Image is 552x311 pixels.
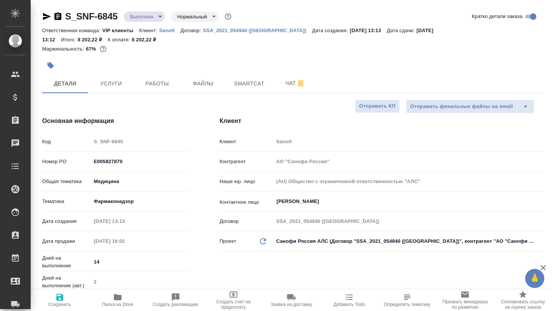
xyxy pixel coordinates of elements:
[42,12,51,21] button: Скопировать ссылку для ЯМессенджера
[132,37,162,43] p: 8 202,22 ₽
[171,11,219,22] div: Выполнен
[209,299,258,310] span: Создать счет на предоплату
[91,195,189,208] div: Фармаконадзор
[220,218,274,225] p: Договор
[146,290,204,311] button: Создать рекламацию
[42,237,91,245] p: Дата продажи
[91,276,189,287] input: Пустое поле
[274,136,544,147] input: Пустое поле
[42,46,86,52] p: Маржинальность:
[203,27,312,33] a: SSA_2021_054940 ([GEOGRAPHIC_DATA])
[159,28,181,33] p: Sanofi
[220,237,237,245] p: Проект
[89,290,146,311] button: Папка на Drive
[333,302,365,307] span: Добавить Todo
[274,235,544,248] div: Санофи Россия АЛС (Договор "SSA_2021_054940 ([GEOGRAPHIC_DATA])", контрагент "АО "Санофи Россия"")
[320,290,378,311] button: Добавить Todo
[102,302,133,307] span: Папка на Drive
[525,269,544,288] button: 🙏
[494,290,552,311] button: Скопировать ссылку на оценку заказа
[185,79,222,88] span: Файлы
[42,198,91,205] p: Тематика
[91,216,158,227] input: Пустое поле
[61,37,77,43] p: Итого:
[42,254,91,270] p: Дней на выполнение
[296,79,305,88] svg: Отписаться
[139,28,159,33] p: Клиент:
[98,44,108,54] button: 2249.77 RUB;
[47,79,84,88] span: Детали
[528,270,541,286] span: 🙏
[223,11,233,21] button: Доп статусы указывают на важность/срочность заказа
[410,102,513,111] span: Отправить финальные файлы на email
[203,28,312,33] p: SSA_2021_054940 ([GEOGRAPHIC_DATA])
[65,11,118,21] a: S_SNF-6845
[139,79,176,88] span: Работы
[91,156,189,167] input: ✎ Введи что-нибудь
[387,28,416,33] p: Дата сдачи:
[53,12,62,21] button: Скопировать ссылку
[31,290,89,311] button: Сохранить
[231,79,268,88] span: Smartcat
[91,175,189,188] div: Медицина
[350,28,387,33] p: [DATE] 13:13
[42,274,91,290] p: Дней на выполнение (авт.)
[124,11,165,22] div: Выполнен
[499,299,547,310] span: Скопировать ссылку на оценку заказа
[91,236,158,247] input: Пустое поле
[220,198,274,206] p: Контактное лицо
[384,302,430,307] span: Определить тематику
[91,256,189,267] input: ✎ Введи что-нибудь
[93,79,130,88] span: Услуги
[378,290,436,311] button: Определить тематику
[539,201,541,202] button: Open
[153,302,198,307] span: Создать рекламацию
[77,37,108,43] p: 8 202,22 ₽
[406,100,534,113] div: split button
[42,57,59,74] button: Добавить тэг
[220,116,544,126] h4: Клиент
[159,27,181,33] a: Sanofi
[42,178,91,185] p: Общая тематика
[262,290,320,311] button: Заявка на доставку
[441,299,490,310] span: Призвать менеджера по развитию
[436,290,494,311] button: Призвать менеджера по развитию
[108,37,132,43] p: К оплате:
[102,28,139,33] p: VIP клиенты
[472,13,522,20] span: Кратко детали заказа
[181,28,203,33] p: Договор:
[175,13,209,20] button: Нормальный
[220,178,274,185] p: Наше юр. лицо
[220,158,274,165] p: Контрагент
[274,176,544,187] input: Пустое поле
[128,13,156,20] button: Выполнен
[277,79,314,88] span: Чат
[42,28,102,33] p: Ответственная команда:
[359,102,396,111] span: Отправить КП
[48,302,71,307] span: Сохранить
[42,116,189,126] h4: Основная информация
[355,100,400,113] button: Отправить КП
[271,302,312,307] span: Заявка на доставку
[42,138,91,146] p: Код
[406,100,517,113] button: Отправить финальные файлы на email
[86,46,98,52] p: 67%
[274,216,544,227] input: Пустое поле
[42,158,91,165] p: Номер PO
[42,218,91,225] p: Дата создания
[204,290,262,311] button: Создать счет на предоплату
[274,156,544,167] input: Пустое поле
[91,136,189,147] input: Пустое поле
[312,28,350,33] p: Дата создания:
[220,138,274,146] p: Клиент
